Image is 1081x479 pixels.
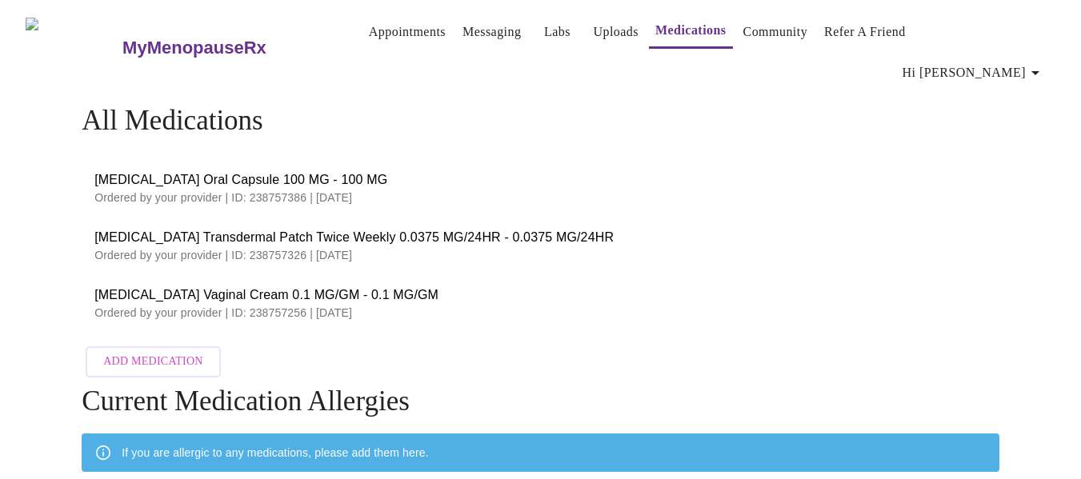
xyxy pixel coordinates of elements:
a: Appointments [369,21,446,43]
p: Ordered by your provider | ID: 238757256 | [DATE] [94,305,987,321]
div: If you are allergic to any medications, please add them here. [122,438,428,467]
span: Add Medication [103,352,202,372]
h4: Current Medication Allergies [82,385,999,417]
button: Hi [PERSON_NAME] [896,57,1051,89]
span: Hi [PERSON_NAME] [903,62,1045,84]
button: Refer a Friend [818,16,912,48]
button: Medications [649,14,733,49]
button: Community [737,16,815,48]
button: Appointments [362,16,452,48]
button: Add Medication [86,346,220,377]
p: Ordered by your provider | ID: 238757386 | [DATE] [94,190,987,206]
h3: MyMenopauseRx [122,38,266,58]
span: [MEDICAL_DATA] Transdermal Patch Twice Weekly 0.0375 MG/24HR - 0.0375 MG/24HR [94,228,987,247]
button: Labs [531,16,583,48]
span: [MEDICAL_DATA] Oral Capsule 100 MG - 100 MG [94,170,987,190]
a: Messaging [462,21,521,43]
a: Medications [655,19,727,42]
p: Ordered by your provider | ID: 238757326 | [DATE] [94,247,987,263]
a: Labs [544,21,571,43]
a: MyMenopauseRx [121,20,330,76]
button: Uploads [587,16,645,48]
a: Refer a Friend [824,21,906,43]
a: Community [743,21,808,43]
h4: All Medications [82,105,999,137]
button: Messaging [456,16,527,48]
span: [MEDICAL_DATA] Vaginal Cream 0.1 MG/GM - 0.1 MG/GM [94,285,987,305]
img: MyMenopauseRx Logo [26,18,121,78]
a: Uploads [593,21,639,43]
